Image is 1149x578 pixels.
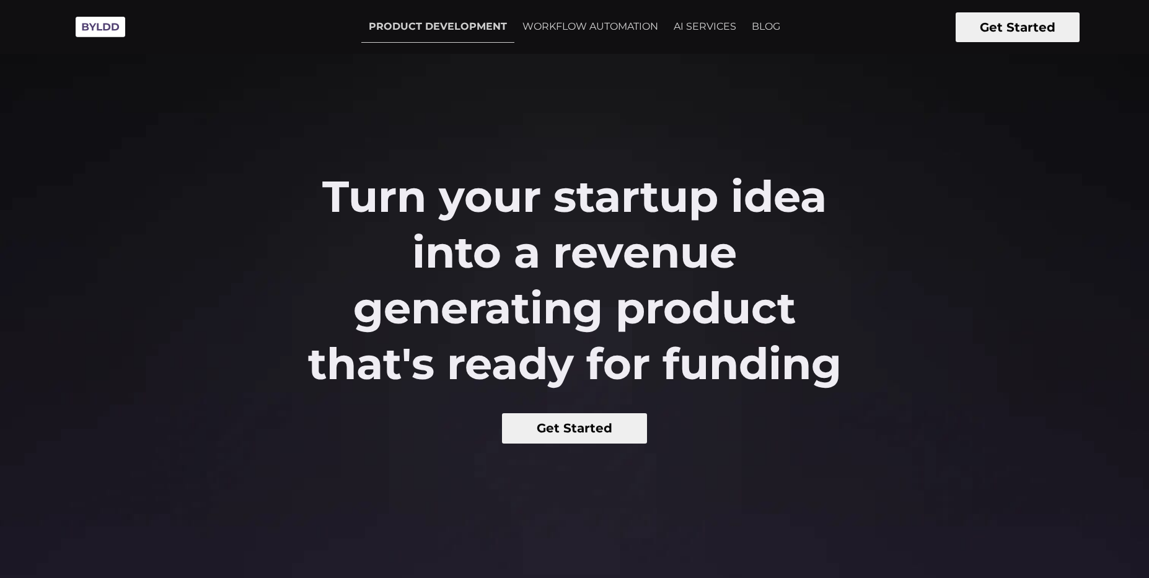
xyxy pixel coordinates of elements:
a: PRODUCT DEVELOPMENT [361,11,514,43]
a: AI SERVICES [666,11,744,42]
h2: Turn your startup idea into a revenue generating product that's ready for funding [288,169,862,392]
button: Get Started [956,12,1080,42]
a: WORKFLOW AUTOMATION [515,11,666,42]
button: Get Started [502,413,648,444]
img: Byldd - Product Development Company [69,10,131,44]
a: BLOG [744,11,788,42]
